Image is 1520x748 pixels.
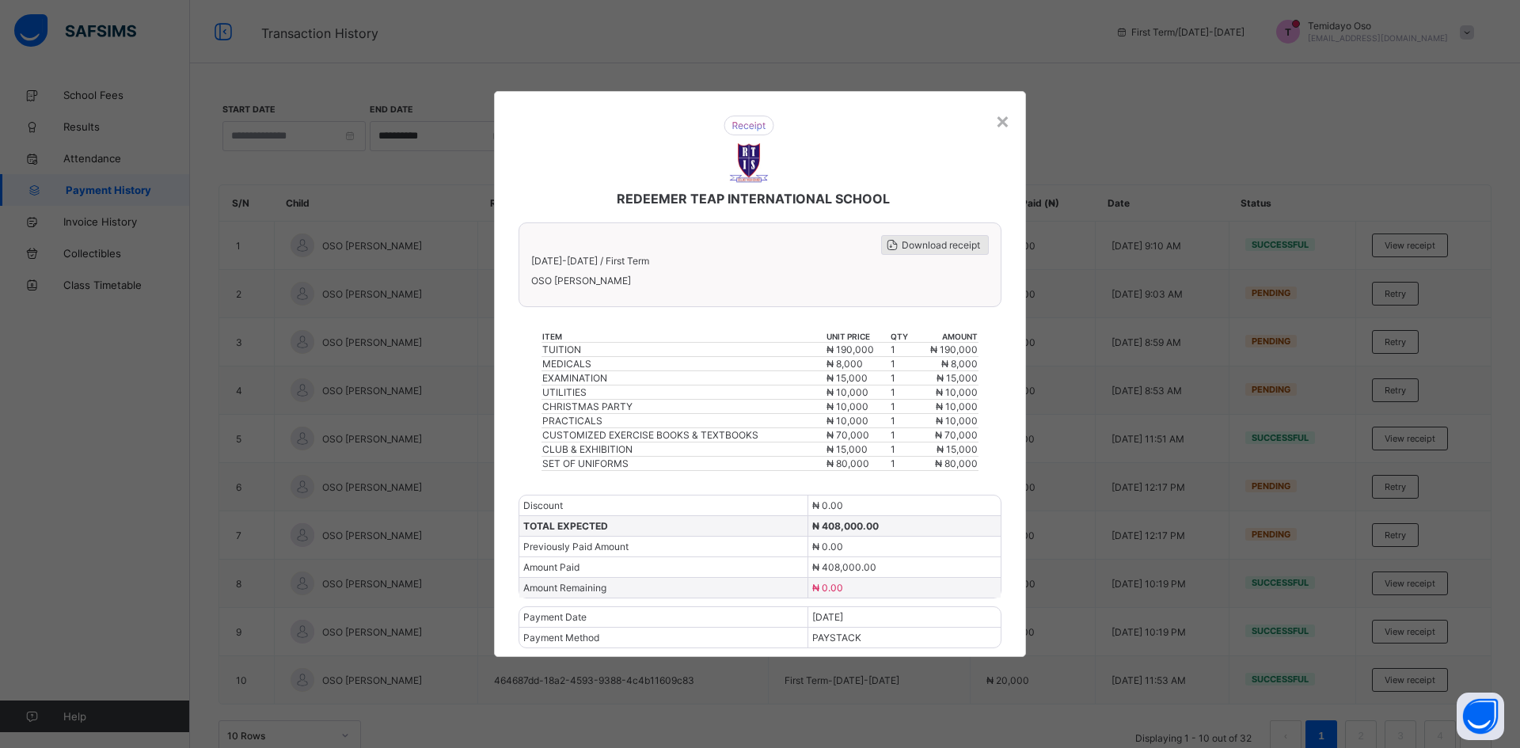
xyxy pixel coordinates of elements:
[890,414,914,428] td: 1
[542,458,825,469] div: SET OF UNIFORMS
[523,561,579,573] span: Amount Paid
[826,458,869,469] span: ₦ 80,000
[531,275,989,287] span: OSO [PERSON_NAME]
[812,520,879,532] span: ₦ 408,000.00
[523,582,606,594] span: Amount Remaining
[826,372,868,384] span: ₦ 15,000
[936,401,978,412] span: ₦ 10,000
[930,344,978,355] span: ₦ 190,000
[890,400,914,414] td: 1
[826,344,874,355] span: ₦ 190,000
[542,358,825,370] div: MEDICALS
[531,255,649,267] span: [DATE]-[DATE] / First Term
[937,443,978,455] span: ₦ 15,000
[902,239,980,251] span: Download receipt
[724,116,774,135] img: receipt.26f346b57495a98c98ef9b0bc63aa4d8.svg
[935,429,978,441] span: ₦ 70,000
[826,358,863,370] span: ₦ 8,000
[729,143,769,183] img: REDEEMER TEAP INTERNATIONAL SCHOOL
[523,541,629,552] span: Previously Paid Amount
[936,415,978,427] span: ₦ 10,000
[937,372,978,384] span: ₦ 15,000
[542,401,825,412] div: CHRISTMAS PARTY
[1457,693,1504,740] button: Open asap
[826,429,869,441] span: ₦ 70,000
[812,499,843,511] span: ₦ 0.00
[812,632,861,644] span: PAYSTACK
[542,443,825,455] div: CLUB & EXHIBITION
[523,520,608,532] span: TOTAL EXPECTED
[995,107,1010,134] div: ×
[542,386,825,398] div: UTILITIES
[890,428,914,442] td: 1
[890,331,914,343] th: qty
[936,386,978,398] span: ₦ 10,000
[826,331,890,343] th: unit price
[812,611,843,623] span: [DATE]
[523,632,599,644] span: Payment Method
[890,343,914,357] td: 1
[914,331,978,343] th: amount
[542,372,825,384] div: EXAMINATION
[890,385,914,400] td: 1
[541,331,826,343] th: item
[542,344,825,355] div: TUITION
[826,443,868,455] span: ₦ 15,000
[890,357,914,371] td: 1
[617,191,890,207] span: REDEEMER TEAP INTERNATIONAL SCHOOL
[826,401,868,412] span: ₦ 10,000
[523,611,587,623] span: Payment Date
[935,458,978,469] span: ₦ 80,000
[826,386,868,398] span: ₦ 10,000
[523,499,563,511] span: Discount
[941,358,978,370] span: ₦ 8,000
[826,415,868,427] span: ₦ 10,000
[890,457,914,471] td: 1
[542,415,825,427] div: PRACTICALS
[890,371,914,385] td: 1
[542,429,825,441] div: CUSTOMIZED EXERCISE BOOKS & TEXTBOOKS
[812,541,843,552] span: ₦ 0.00
[890,442,914,457] td: 1
[812,561,876,573] span: ₦ 408,000.00
[812,582,843,594] span: ₦ 0.00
